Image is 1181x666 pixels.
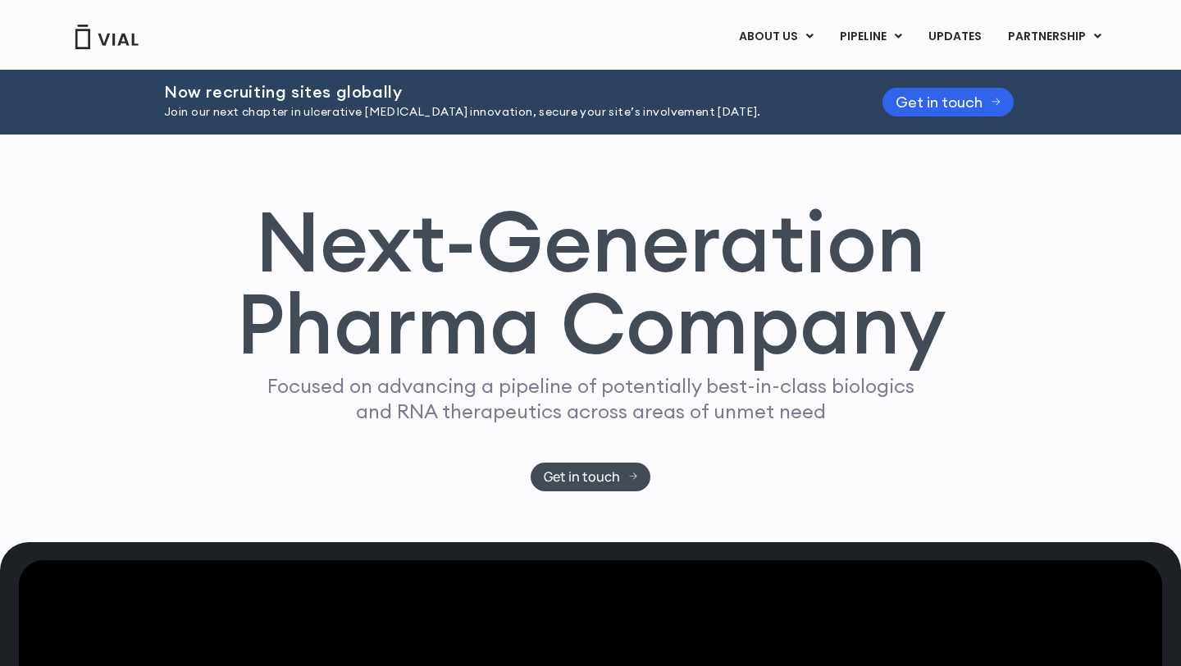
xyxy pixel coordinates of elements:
[544,471,620,483] span: Get in touch
[896,96,983,108] span: Get in touch
[164,83,841,101] h2: Now recruiting sites globally
[882,88,1014,116] a: Get in touch
[531,463,651,491] a: Get in touch
[74,25,139,49] img: Vial Logo
[726,23,826,51] a: ABOUT USMenu Toggle
[995,23,1115,51] a: PARTNERSHIPMenu Toggle
[235,200,946,366] h1: Next-Generation Pharma Company
[260,373,921,424] p: Focused on advancing a pipeline of potentially best-in-class biologics and RNA therapeutics acros...
[827,23,914,51] a: PIPELINEMenu Toggle
[164,103,841,121] p: Join our next chapter in ulcerative [MEDICAL_DATA] innovation, secure your site’s involvement [DA...
[915,23,994,51] a: UPDATES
